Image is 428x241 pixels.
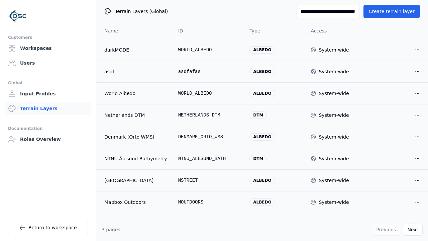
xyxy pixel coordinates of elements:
[104,134,168,140] a: Denmark (Orto WMS)
[305,23,366,39] th: Access
[319,90,349,97] div: System-wide
[403,224,423,236] button: Next
[319,199,349,206] div: System-wide
[5,87,91,100] a: Input Profiles
[319,155,349,162] div: System-wide
[8,125,88,133] div: Documentation
[104,177,168,184] a: [GEOGRAPHIC_DATA]
[319,112,349,118] div: System-wide
[8,79,88,87] div: Global
[178,134,239,140] div: DENMARK_ORTO_WMS
[178,90,239,97] div: WORLD_ALBEDO
[104,155,168,162] a: NTNU Ålesund Bathymetry
[178,112,239,118] div: NETHERLANDS_DTM
[104,112,168,118] a: Netherlands DTM
[249,133,275,141] div: albedo
[249,90,275,97] div: albedo
[249,111,267,119] div: dtm
[319,47,349,53] div: System-wide
[5,42,91,55] a: Workspaces
[8,33,88,42] div: Customers
[249,198,275,206] div: albedo
[104,47,168,53] a: darkMODE
[249,68,275,75] div: albedo
[249,177,275,184] div: albedo
[5,133,91,146] a: Roles Overview
[104,68,168,75] a: asdf
[319,68,349,75] div: System-wide
[115,8,168,15] span: Terrain Layers (Global)
[8,7,27,25] img: Logo
[5,102,91,115] a: Terrain Layers
[249,46,275,54] div: albedo
[319,134,349,140] div: System-wide
[8,221,88,234] a: Return to workspace
[173,23,244,39] th: ID
[178,199,239,206] div: MOUTDOORS
[249,155,267,162] div: dtm
[363,5,420,18] button: Create terrain layer
[96,23,173,39] th: Name
[104,199,168,206] a: Mapbox Outdoors
[244,23,305,39] th: Type
[5,56,91,70] a: Users
[102,227,120,232] span: 3 pages
[319,177,349,184] div: System-wide
[178,47,239,53] div: WORLD_ALBEDO
[178,68,239,75] div: asdfafas
[104,90,168,97] a: World Albedo
[178,177,239,184] div: MSTREET
[178,155,239,162] div: NTNU_ALESUND_BATH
